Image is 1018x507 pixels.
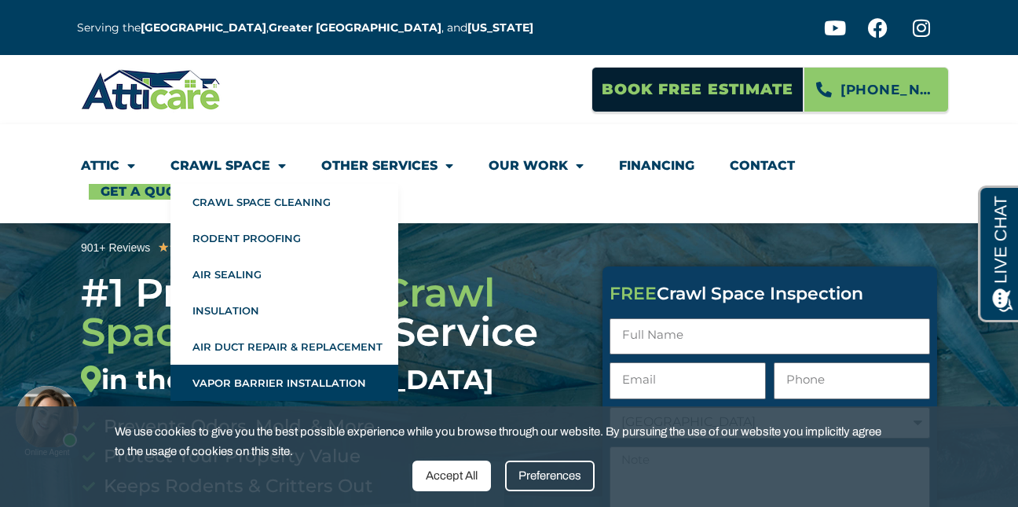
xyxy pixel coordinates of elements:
a: Vapor Barrier Installation [170,365,398,401]
a: Contact [730,148,795,184]
h3: #1 Professional Service [81,274,579,396]
a: [GEOGRAPHIC_DATA] [141,20,266,35]
a: Greater [GEOGRAPHIC_DATA] [269,20,441,35]
a: [PHONE_NUMBER] [804,67,949,112]
span: We use cookies to give you the best possible experience while you browse through our website. By ... [115,422,892,461]
div: Preferences [505,461,595,491]
input: Email [610,362,766,399]
a: Crawl Space [170,148,286,184]
a: Get A Quote [89,184,205,200]
div: 5/5 [158,237,213,258]
nav: Menu [81,148,937,200]
div: Crawl Space Inspection [610,285,930,303]
ul: Crawl Space [170,184,398,401]
i: ★ [158,237,169,258]
a: Air Sealing [170,256,398,292]
iframe: Chat Invitation [8,342,259,460]
span: Book Free Estimate [602,75,793,105]
a: Book Free Estimate [591,67,804,112]
span: Opens a chat window [38,13,126,32]
span: Crawl Space Cleaning [81,269,495,356]
div: 901+ Reviews [81,239,150,257]
input: Only numbers and phone characters (#, -, *, etc) are accepted. [774,362,930,399]
a: Attic [81,148,135,184]
a: Air Duct Repair & Replacement [170,329,398,365]
a: Financing [619,148,694,184]
span: FREE [610,283,657,304]
a: Crawl Space Cleaning [170,184,398,220]
i: ★ [169,237,180,258]
div: Accept All [412,461,491,491]
a: Other Services [321,148,453,184]
a: Our Work [489,148,584,184]
input: Full Name [610,318,930,355]
a: Insulation [170,292,398,329]
a: Rodent Proofing [170,220,398,256]
p: Serving the , , and [77,19,545,37]
span: [PHONE_NUMBER] [840,76,936,103]
a: [US_STATE] [467,20,533,35]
